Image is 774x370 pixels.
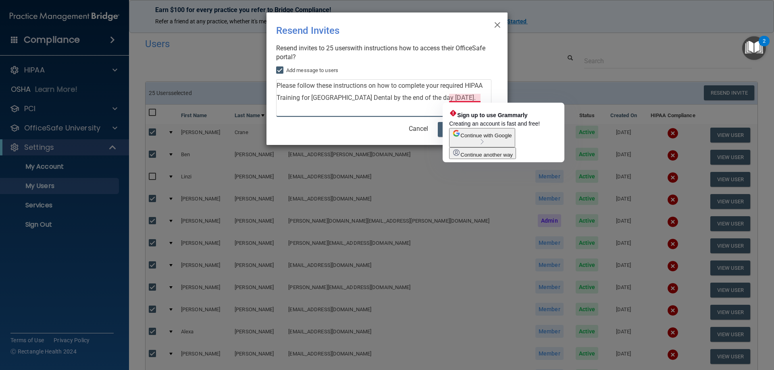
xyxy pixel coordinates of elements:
[494,16,501,32] span: ×
[347,44,350,52] span: s
[276,67,285,74] input: Add message to users
[276,66,338,75] label: Add message to users
[409,125,428,132] a: Cancel
[763,41,766,52] div: 2
[438,122,491,137] button: Resend Invites
[742,36,766,60] button: Open Resource Center, 2 new notifications
[276,19,465,42] div: Resend Invites
[276,79,491,117] textarea: To enrich screen reader interactions, please activate Accessibility in Grammarly extension settings
[276,44,491,62] div: Resend invites to 25 user with instructions how to access their OfficeSafe portal?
